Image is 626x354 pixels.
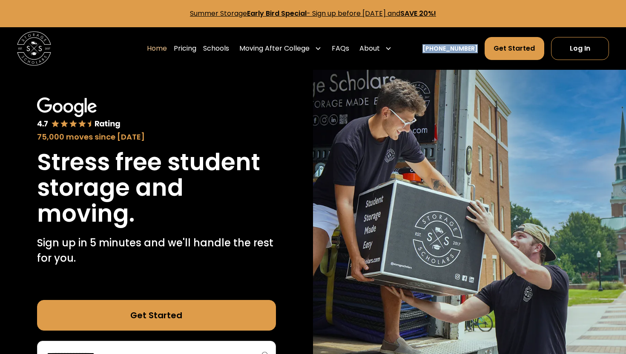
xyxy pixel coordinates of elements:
div: Moving After College [239,43,310,54]
h1: Stress free student storage and moving. [37,149,276,227]
a: FAQs [332,37,349,60]
a: Get Started [485,37,544,60]
img: Google 4.7 star rating [37,97,121,129]
a: Get Started [37,300,276,331]
strong: SAVE 20%! [400,9,436,18]
a: [PHONE_NUMBER] [422,44,478,53]
div: About [356,37,395,60]
div: 75,000 moves since [DATE] [37,131,276,143]
strong: Early Bird Special [247,9,307,18]
a: Summer StorageEarly Bird Special- Sign up before [DATE] andSAVE 20%! [190,9,436,18]
p: Sign up in 5 minutes and we'll handle the rest for you. [37,235,276,266]
div: Moving After College [236,37,325,60]
div: About [359,43,380,54]
a: Home [147,37,167,60]
a: Pricing [174,37,196,60]
a: Log In [551,37,609,60]
img: Storage Scholars main logo [17,31,51,66]
a: Schools [203,37,229,60]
